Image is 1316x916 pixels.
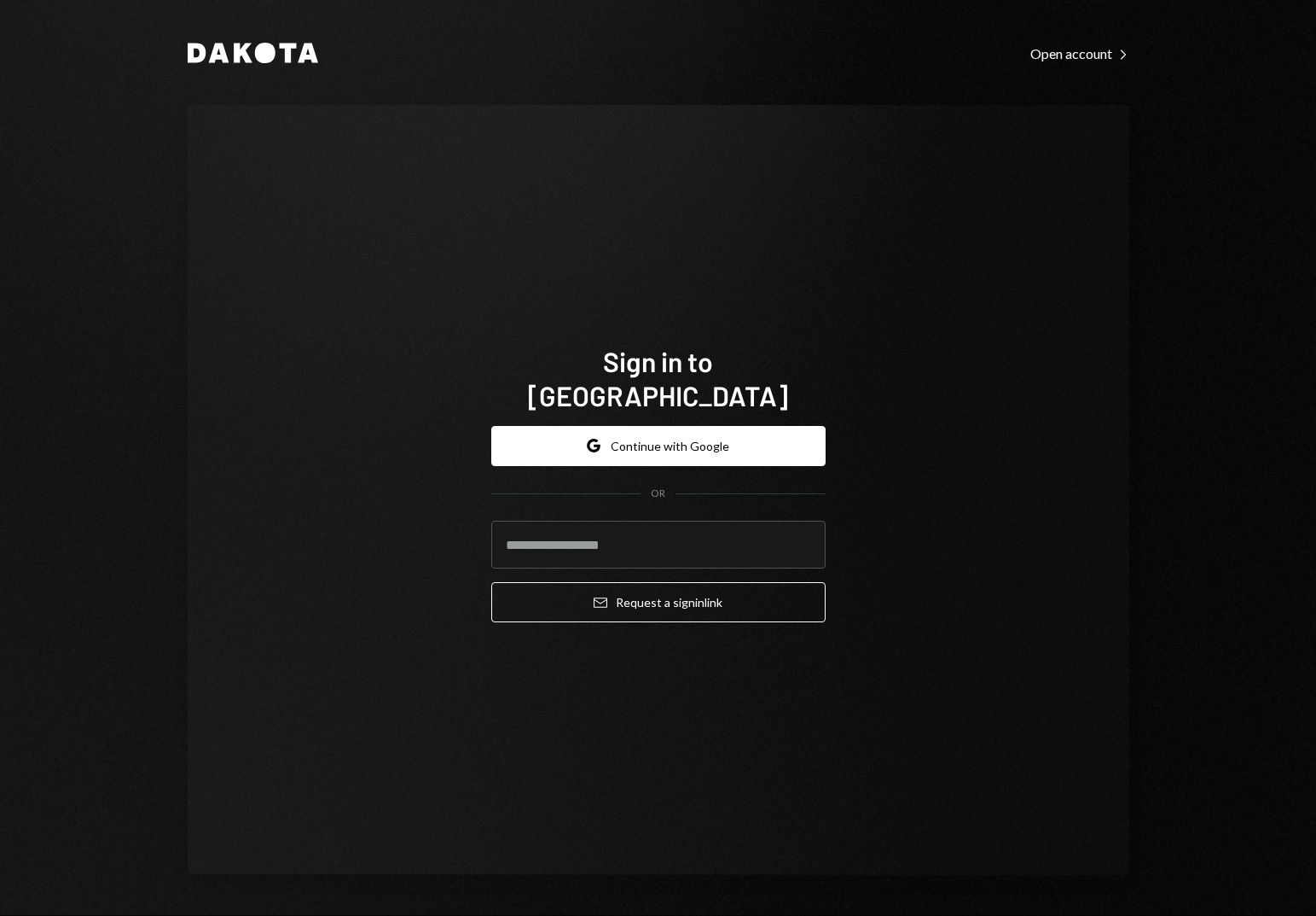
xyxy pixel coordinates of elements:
[1030,45,1129,62] div: Open account
[491,582,826,622] button: Request a signinlink
[1030,44,1129,62] a: Open account
[491,344,826,412] h1: Sign in to [GEOGRAPHIC_DATA]
[651,487,665,501] div: OR
[491,426,826,466] button: Continue with Google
